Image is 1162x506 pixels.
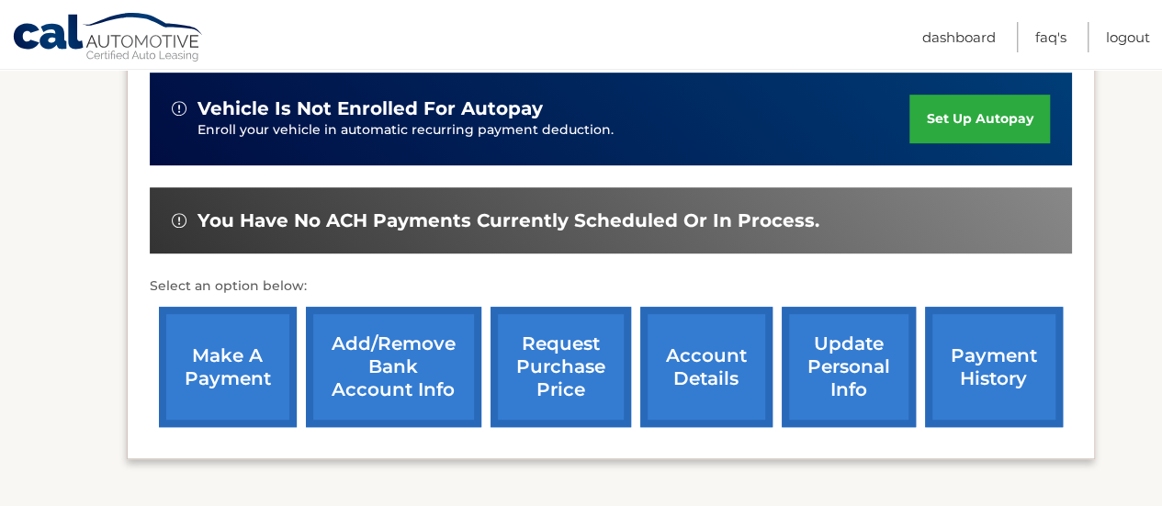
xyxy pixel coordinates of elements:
a: Dashboard [922,22,996,52]
span: You have no ACH payments currently scheduled or in process. [197,209,819,232]
a: account details [640,307,773,427]
a: FAQ's [1035,22,1066,52]
img: alert-white.svg [172,101,186,116]
a: Logout [1106,22,1150,52]
a: update personal info [782,307,916,427]
a: payment history [925,307,1063,427]
img: alert-white.svg [172,213,186,228]
a: make a payment [159,307,297,427]
p: Enroll your vehicle in automatic recurring payment deduction. [197,120,910,141]
a: Add/Remove bank account info [306,307,481,427]
a: request purchase price [491,307,631,427]
span: vehicle is not enrolled for autopay [197,97,543,120]
a: Cal Automotive [12,12,205,65]
a: set up autopay [909,95,1049,143]
p: Select an option below: [150,275,1072,298]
